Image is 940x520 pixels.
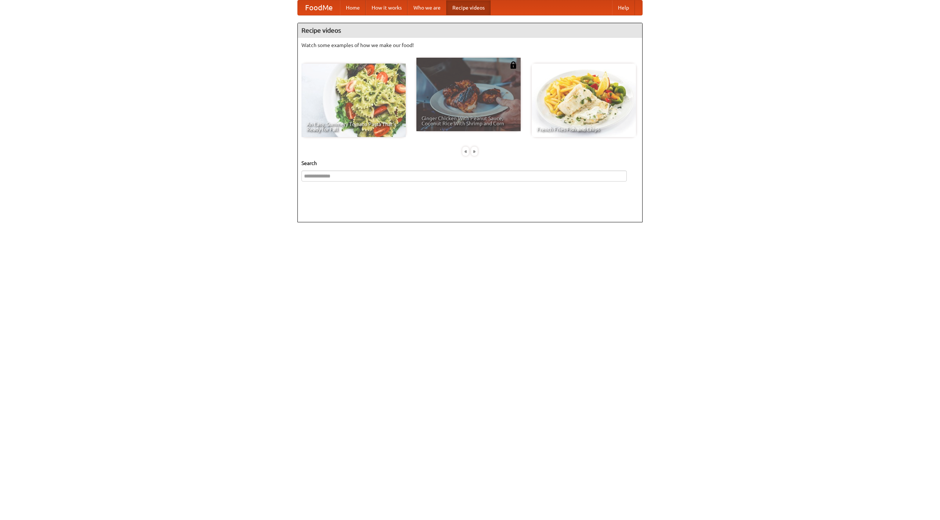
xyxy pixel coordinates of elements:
[462,147,469,156] div: «
[298,0,340,15] a: FoodMe
[301,42,639,49] p: Watch some examples of how we make our food!
[446,0,491,15] a: Recipe videos
[408,0,446,15] a: Who we are
[301,64,406,137] a: An Easy, Summery Tomato Pasta That's Ready for Fall
[537,127,631,132] span: French Fries Fish and Chips
[301,159,639,167] h5: Search
[612,0,635,15] a: Help
[298,23,642,38] h4: Recipe videos
[307,122,401,132] span: An Easy, Summery Tomato Pasta That's Ready for Fall
[366,0,408,15] a: How it works
[510,61,517,69] img: 483408.png
[471,147,478,156] div: »
[532,64,636,137] a: French Fries Fish and Chips
[340,0,366,15] a: Home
